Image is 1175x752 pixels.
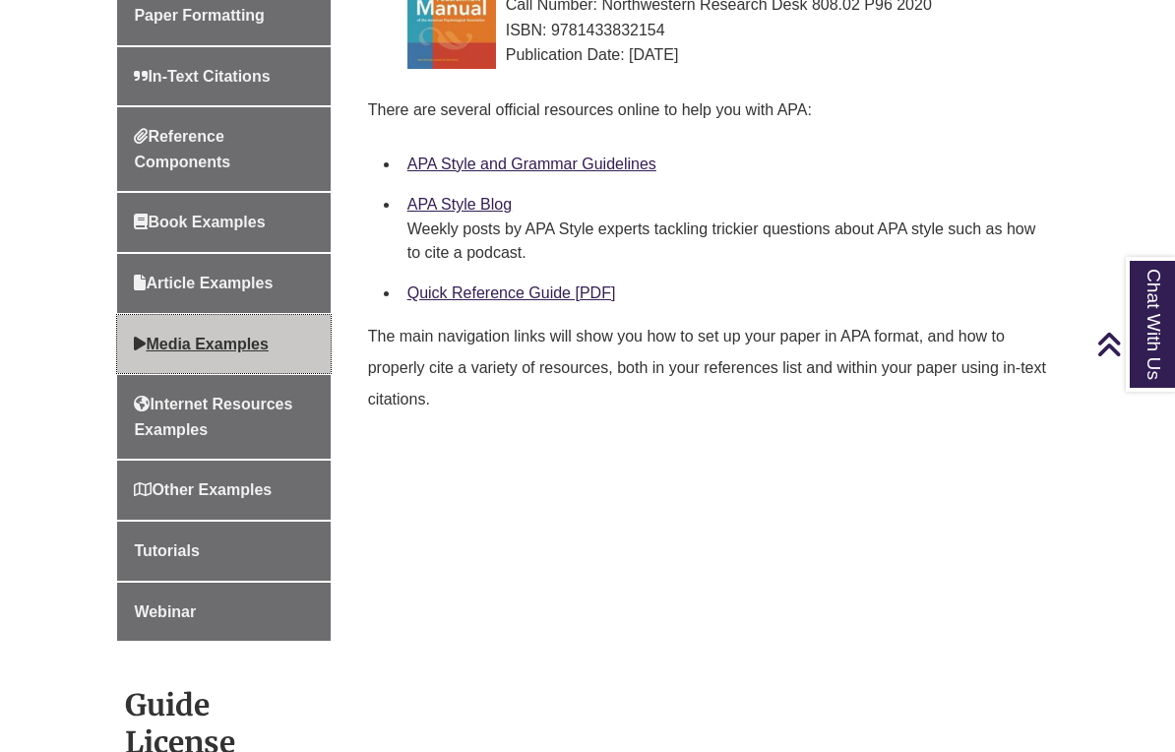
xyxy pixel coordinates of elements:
[134,603,196,620] span: Webinar
[368,313,1050,423] p: The main navigation links will show you how to set up your paper in APA format, and how to proper...
[407,18,1042,43] div: ISBN: 9781433832154
[117,522,330,581] a: Tutorials
[117,461,330,520] a: Other Examples
[407,196,512,213] a: APA Style Blog
[117,375,330,459] a: Internet Resources Examples
[407,42,1042,68] div: Publication Date: [DATE]
[134,275,273,291] span: Article Examples
[117,193,330,252] a: Book Examples
[407,284,616,301] a: Quick Reference Guide [PDF]
[117,47,330,106] a: In-Text Citations
[134,68,270,85] span: In-Text Citations
[134,7,264,24] span: Paper Formatting
[1096,331,1170,357] a: Back to Top
[407,218,1042,265] div: Weekly posts by APA Style experts tackling trickier questions about APA style such as how to cite...
[407,156,656,172] a: APA Style and Grammar Guidelines
[117,583,330,642] a: Webinar
[134,542,199,559] span: Tutorials
[134,214,265,230] span: Book Examples
[117,254,330,313] a: Article Examples
[134,481,272,498] span: Other Examples
[368,87,1050,134] p: There are several official resources online to help you with APA:
[134,396,292,438] span: Internet Resources Examples
[134,336,269,352] span: Media Examples
[117,315,330,374] a: Media Examples
[117,107,330,191] a: Reference Components
[134,128,230,170] span: Reference Components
